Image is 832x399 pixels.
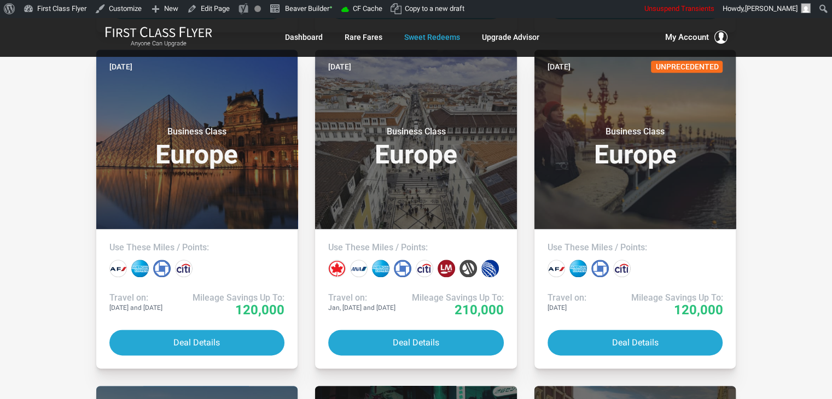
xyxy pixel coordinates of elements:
a: Dashboard [285,27,323,47]
a: Sweet Redeems [404,27,460,47]
div: Amex points [372,260,389,277]
span: • [329,2,333,13]
div: Citi points [416,260,433,277]
img: First Class Flyer [105,26,212,38]
span: Unsuspend Transients [644,4,714,13]
a: Upgrade Advisor [482,27,539,47]
h3: Europe [328,126,504,168]
button: Deal Details [328,330,504,355]
span: My Account [665,31,709,44]
div: Marriott points [459,260,477,277]
div: Air Canada miles [328,260,346,277]
div: United miles [481,260,499,277]
h4: Use These Miles / Points: [328,242,504,253]
a: Rare Fares [345,27,382,47]
span: Unprecedented [651,61,723,73]
small: Anyone Can Upgrade [105,40,212,48]
div: Citi points [613,260,631,277]
div: Citi points [175,260,193,277]
div: Amex points [569,260,587,277]
time: [DATE] [109,61,132,73]
a: [DATE]UnprecedentedBusiness ClassEuropeUse These Miles / Points:Travel on:[DATE]Mileage Savings U... [534,50,736,368]
div: Chase points [394,260,411,277]
div: All Nippon miles [350,260,368,277]
button: Deal Details [109,330,285,355]
time: [DATE] [548,61,571,73]
small: Business Class [129,126,265,137]
div: LifeMiles [438,260,455,277]
button: My Account [665,31,728,44]
div: Chase points [153,260,171,277]
h4: Use These Miles / Points: [548,242,723,253]
span: [PERSON_NAME] [745,4,798,13]
div: Amex points [131,260,149,277]
a: [DATE]Business ClassEuropeUse These Miles / Points:Travel on:Jan, [DATE] and [DATE]Mileage Saving... [315,50,517,368]
div: Chase points [591,260,609,277]
div: Air France miles [109,260,127,277]
h3: Europe [548,126,723,168]
h4: Use These Miles / Points: [109,242,285,253]
a: First Class FlyerAnyone Can Upgrade [105,26,212,48]
a: [DATE]Business ClassEuropeUse These Miles / Points:Travel on:[DATE] and [DATE]Mileage Savings Up ... [96,50,298,368]
h3: Europe [109,126,285,168]
button: Deal Details [548,330,723,355]
div: Air France miles [548,260,565,277]
time: [DATE] [328,61,351,73]
small: Business Class [347,126,484,137]
small: Business Class [567,126,703,137]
